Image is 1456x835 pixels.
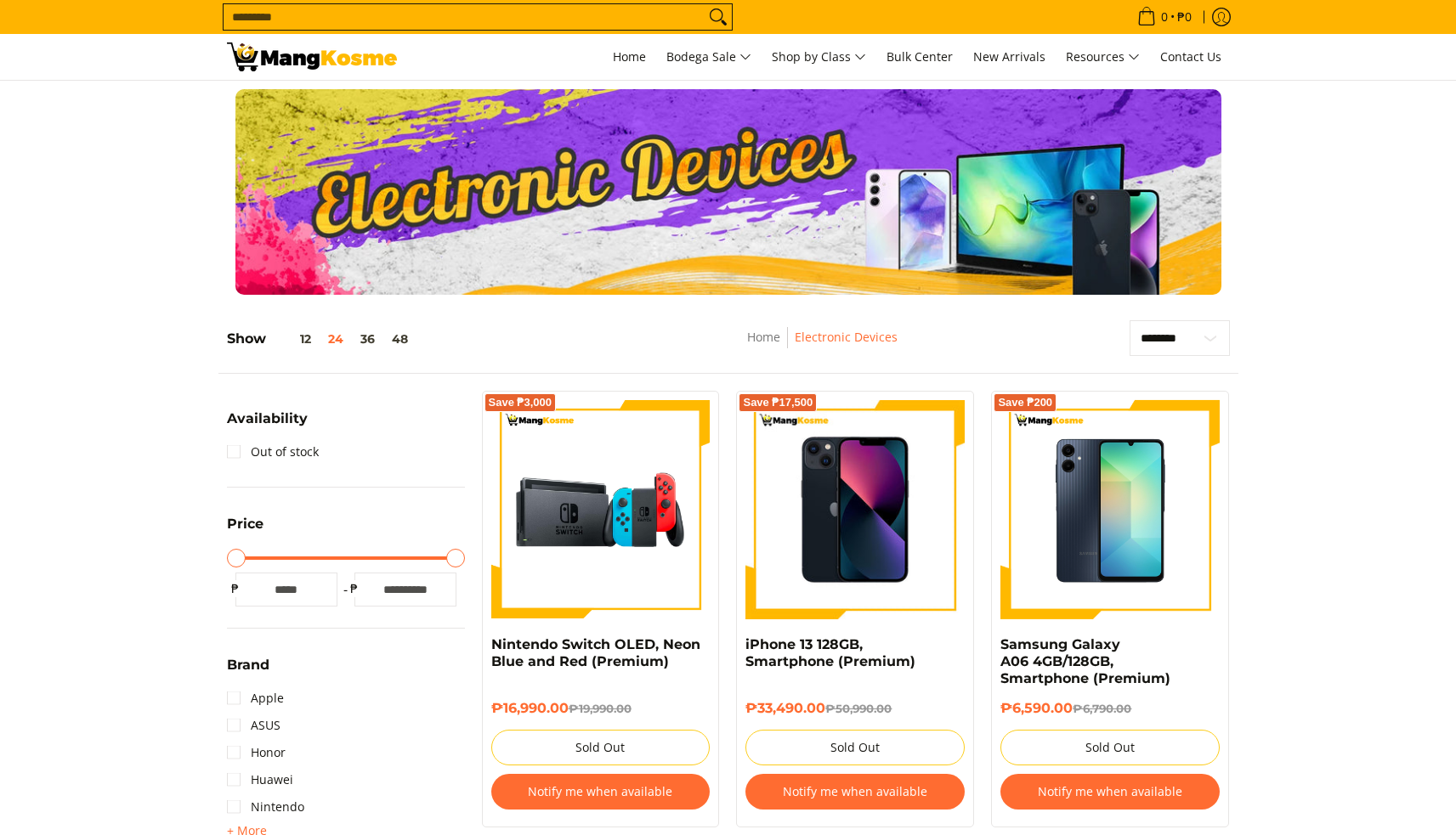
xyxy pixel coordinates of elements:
button: 48 [383,332,416,346]
a: New Arrivals [965,34,1054,80]
button: Sold Out [491,730,711,765]
span: Resources [1066,47,1140,68]
a: Out of stock [227,438,319,465]
button: Notify me when available [491,774,711,810]
button: 36 [352,332,383,346]
button: Notify me when available [745,774,965,810]
a: Nintendo [227,793,304,821]
a: Nintendo Switch OLED, Neon Blue and Red (Premium) [491,636,700,669]
span: 0 [1159,11,1170,23]
span: New Arrivals [973,48,1045,65]
a: Home [747,329,780,345]
nav: Main Menu [414,34,1230,80]
span: Save ₱200 [998,398,1052,408]
button: Notify me when available [1000,774,1220,810]
span: Price [227,517,263,531]
button: Search [705,4,732,30]
a: Resources [1057,34,1148,80]
a: Bodega Sale [658,34,760,80]
a: Bulk Center [878,34,961,80]
button: 24 [320,332,352,346]
img: samsung-a06-smartphone-full-view-mang-kosme [1000,400,1220,619]
a: Samsung Galaxy A06 4GB/128GB, Smartphone (Premium) [1000,636,1170,686]
a: Honor [227,739,286,766]
h6: ₱33,490.00 [745,700,965,717]
summary: Open [227,412,308,438]
span: • [1132,8,1197,26]
a: Huawei [227,766,293,793]
span: Availability [227,412,308,426]
button: Sold Out [1000,730,1220,765]
del: ₱19,990.00 [569,702,632,715]
span: Shop by Class [772,47,866,68]
h5: Show [227,330,416,347]
a: Electronic Devices [795,329,898,345]
span: Contact Us [1160,48,1221,65]
img: iPhone 13 128GB, Smartphone (Premium) [745,400,965,619]
span: ₱0 [1175,11,1194,23]
a: Contact Us [1152,34,1230,80]
a: Home [604,34,654,80]
span: Home [613,48,646,65]
del: ₱6,790.00 [1073,702,1131,715]
span: Save ₱3,000 [489,398,552,408]
nav: Breadcrumbs [627,327,1017,365]
img: Electronic Devices - Premium Brands with Warehouse Prices l Mang Kosme [227,42,397,71]
button: 12 [266,332,320,346]
span: ₱ [346,580,363,597]
button: Sold Out [745,730,965,765]
span: Save ₱17,500 [743,398,813,408]
a: Apple [227,685,284,712]
a: ASUS [227,712,280,739]
span: Brand [227,658,269,672]
h6: ₱6,590.00 [1000,700,1220,717]
a: Shop by Class [763,34,875,80]
span: ₱ [227,580,244,597]
span: Bulk Center [887,48,953,65]
span: Bodega Sale [666,47,751,68]
a: iPhone 13 128GB, Smartphone (Premium) [745,636,915,669]
summary: Open [227,517,263,544]
del: ₱50,990.00 [825,702,892,715]
img: nintendo-switch-with-joystick-and-dock-full-view-mang-kosme [491,400,711,619]
h6: ₱16,990.00 [491,700,711,717]
summary: Open [227,658,269,685]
